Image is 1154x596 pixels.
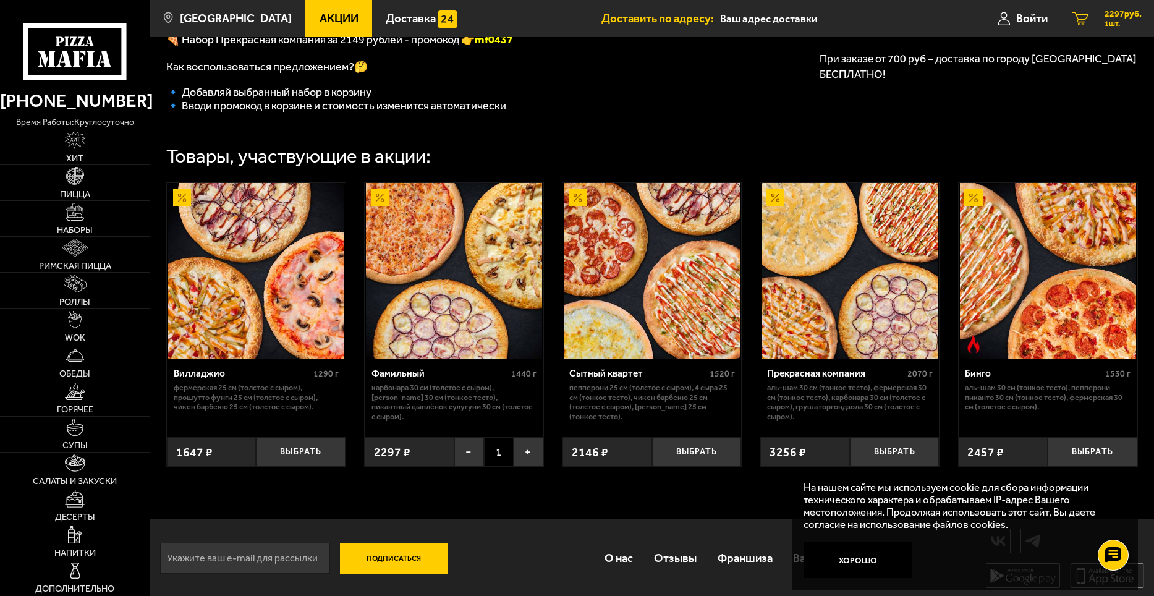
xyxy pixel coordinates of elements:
span: 🍕 Набор Прекрасная компания за 2149 рублей - промокод 👉 [166,33,475,46]
p: При заказе от 700 руб – доставка по городу [GEOGRAPHIC_DATA] БЕСПЛАТНО! [820,51,1142,82]
a: О нас [595,539,644,577]
span: Обеды [59,369,90,378]
span: WOK [65,333,85,342]
span: 1 шт. [1105,20,1142,27]
img: Сытный квартет [564,183,740,359]
button: + [514,437,543,467]
a: АкционныйПрекрасная компания [760,183,939,359]
span: 2457 ₽ [967,445,1004,459]
span: Супы [62,441,88,449]
span: Горячее [57,405,93,414]
img: Акционный [173,189,191,206]
button: Выбрать [652,437,742,467]
a: Отзывы [643,539,707,577]
span: 🔹 Добавляй выбранный набор в корзину [166,85,371,99]
a: Франшиза [707,539,783,577]
span: 1530 г [1105,368,1131,379]
span: 2297 руб. [1105,10,1142,19]
span: Акции [320,13,359,25]
input: Укажите ваш e-mail для рассылки [160,543,330,574]
button: Подписаться [340,543,448,574]
span: 1440 г [511,368,537,379]
img: Акционный [766,189,784,206]
span: Римская пицца [39,262,111,270]
span: Доставка [386,13,436,25]
span: Войти [1016,13,1048,25]
span: Роллы [59,297,90,306]
span: Пицца [60,190,90,198]
span: 3256 ₽ [770,445,806,459]
img: Бинго [960,183,1136,359]
img: Фамильный [366,183,542,359]
div: Товары, участвующие в акции: [166,147,431,166]
button: Выбрать [1048,437,1137,467]
div: Бинго [965,368,1102,380]
span: 1520 г [710,368,735,379]
img: Акционный [371,189,389,206]
a: АкционныйСытный квартет [562,183,741,359]
img: Прекрасная компания [762,183,938,359]
div: Прекрасная компания [767,368,904,380]
span: Как воспользоваться предложением?🤔 [166,60,368,74]
span: 1647 ₽ [176,445,213,459]
img: Острое блюдо [964,335,982,353]
span: 2297 ₽ [374,445,410,459]
span: Напитки [54,548,96,557]
button: Хорошо [804,542,912,578]
span: 1 [484,437,514,467]
div: Сытный квартет [569,368,706,380]
span: 2146 ₽ [572,445,608,459]
span: Хит [66,154,83,163]
button: Выбрать [850,437,940,467]
span: Наборы [57,226,93,234]
span: [GEOGRAPHIC_DATA] [180,13,292,25]
span: mf0437 [475,33,513,46]
button: − [454,437,484,467]
a: Вакансии [783,539,852,577]
span: 🔹 Вводи промокод в корзине и стоимость изменится автоматически [166,99,506,113]
p: Аль-Шам 30 см (тонкое тесто), Фермерская 30 см (тонкое тесто), Карбонара 30 см (толстое с сыром),... [767,383,933,421]
p: Карбонара 30 см (толстое с сыром), [PERSON_NAME] 30 см (тонкое тесто), Пикантный цыплёнок сулугун... [371,383,537,421]
span: 2070 г [907,368,933,379]
a: АкционныйОстрое блюдоБинго [959,183,1137,359]
img: Вилладжио [168,183,344,359]
span: Десерты [55,513,95,521]
img: Акционный [569,189,587,206]
img: 15daf4d41897b9f0e9f617042186c801.svg [438,10,456,28]
p: Фермерская 25 см (толстое с сыром), Прошутто Фунги 25 см (толстое с сыром), Чикен Барбекю 25 см (... [174,383,339,412]
p: Пепперони 25 см (толстое с сыром), 4 сыра 25 см (тонкое тесто), Чикен Барбекю 25 см (толстое с сы... [569,383,735,421]
span: 1290 г [313,368,339,379]
div: Вилладжио [174,368,311,380]
a: АкционныйВилладжио [167,183,346,359]
span: Дополнительно [35,584,114,593]
img: Акционный [964,189,982,206]
div: Фамильный [371,368,509,380]
input: Ваш адрес доставки [720,7,951,30]
p: Аль-Шам 30 см (тонкое тесто), Пепперони Пиканто 30 см (тонкое тесто), Фермерская 30 см (толстое с... [965,383,1131,412]
button: Выбрать [256,437,346,467]
span: Доставить по адресу: [601,13,720,25]
a: АкционныйФамильный [365,183,543,359]
span: Салаты и закуски [33,477,117,485]
p: На нашем сайте мы используем cookie для сбора информации технического характера и обрабатываем IP... [804,481,1118,531]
